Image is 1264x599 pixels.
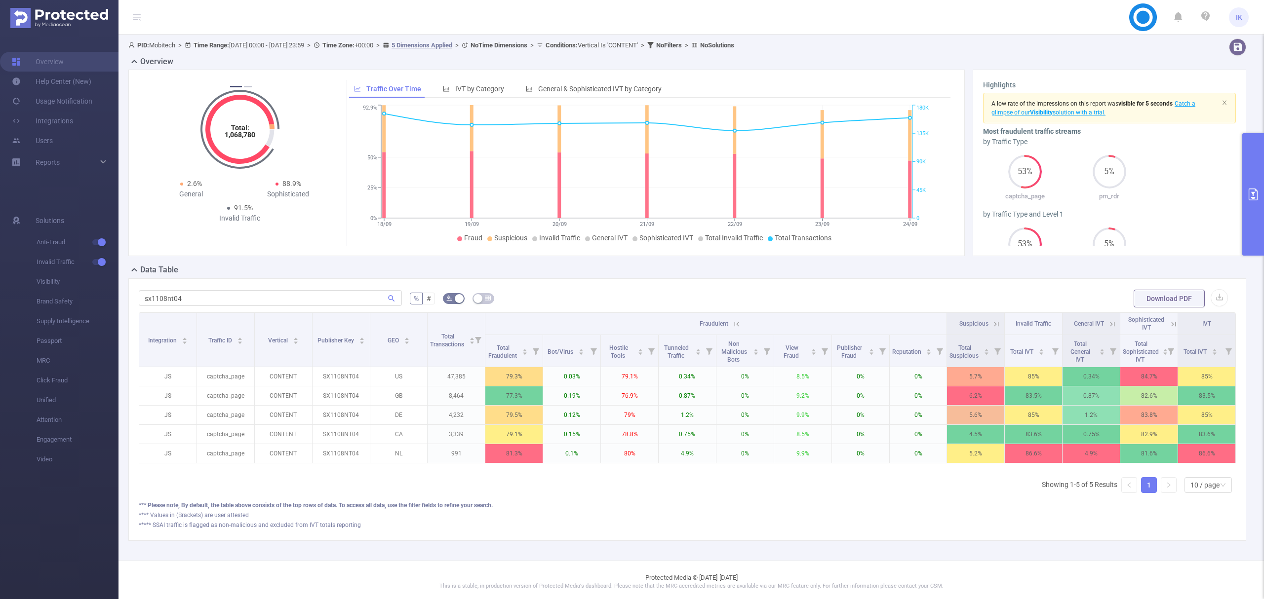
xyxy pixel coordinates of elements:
[637,347,643,353] div: Sort
[1100,351,1105,354] i: icon: caret-down
[1120,386,1178,405] p: 82.6%
[947,425,1004,444] p: 4.5%
[815,221,829,227] tspan: 23/09
[455,85,504,93] span: IVT by Category
[753,351,758,354] i: icon: caret-down
[916,187,926,193] tspan: 45K
[197,406,254,424] p: captcha_page
[539,234,580,242] span: Invalid Traffic
[1063,425,1120,444] p: 0.75%
[592,234,628,242] span: General IVT
[37,272,118,292] span: Visibility
[1126,482,1132,488] i: icon: left
[526,85,533,92] i: icon: bar-chart
[832,367,889,386] p: 0%
[37,351,118,371] span: MRC
[700,320,728,327] span: Fraudulent
[255,386,312,405] p: CONTENT
[140,264,178,276] h2: Data Table
[933,335,947,367] i: Filter menu
[1038,347,1044,353] div: Sort
[354,85,361,92] i: icon: line-chart
[1123,340,1159,363] span: Total Sophisticated IVT
[255,367,312,386] p: CONTENT
[1120,444,1178,463] p: 81.6%
[428,367,485,386] p: 47,385
[194,41,229,49] b: Time Range:
[753,347,758,350] i: icon: caret-up
[197,425,254,444] p: captcha_page
[392,41,452,49] u: 5 Dimensions Applied
[1063,386,1120,405] p: 0.87%
[811,347,816,350] i: icon: caret-up
[869,347,874,350] i: icon: caret-up
[255,425,312,444] p: CONTENT
[197,367,254,386] p: captcha_page
[656,41,682,49] b: No Filters
[139,367,197,386] p: JS
[1118,100,1173,107] b: visible for 5 seconds
[359,336,365,342] div: Sort
[1008,168,1042,176] span: 53%
[695,347,701,353] div: Sort
[587,335,600,367] i: Filter menu
[1063,406,1120,424] p: 1.2%
[366,85,421,93] span: Traffic Over Time
[716,425,774,444] p: 0%
[1074,320,1104,327] span: General IVT
[947,367,1004,386] p: 5.7%
[983,80,1236,90] h3: Highlights
[1016,320,1051,327] span: Invalid Traffic
[37,252,118,272] span: Invalid Traffic
[1212,347,1217,350] i: icon: caret-up
[529,335,543,367] i: Filter menu
[984,347,989,350] i: icon: caret-up
[446,295,452,301] i: icon: bg-colors
[774,425,831,444] p: 8.5%
[984,347,989,353] div: Sort
[543,367,600,386] p: 0.03%
[1202,320,1211,327] span: IVT
[695,347,701,350] i: icon: caret-up
[293,336,299,342] div: Sort
[601,386,658,405] p: 76.9%
[601,367,658,386] p: 79.1%
[370,425,428,444] p: CA
[774,406,831,424] p: 9.9%
[143,189,240,199] div: General
[890,444,947,463] p: 0%
[784,344,800,359] span: View Fraud
[428,425,485,444] p: 3,339
[197,444,254,463] p: captcha_page
[1184,348,1208,355] span: Total IVT
[640,221,654,227] tspan: 21/09
[313,425,370,444] p: SX1108NT04
[522,347,528,350] i: icon: caret-up
[1178,425,1235,444] p: 83.6%
[1141,477,1157,493] li: 1
[370,386,428,405] p: GB
[578,347,584,353] div: Sort
[949,344,980,359] span: Total Suspicious
[428,444,485,463] p: 991
[1008,240,1042,248] span: 53%
[225,131,255,139] tspan: 1,068,780
[317,337,355,344] span: Publisher Key
[716,386,774,405] p: 0%
[1190,478,1220,492] div: 10 / page
[578,351,584,354] i: icon: caret-down
[774,367,831,386] p: 8.5%
[543,386,600,405] p: 0.19%
[471,41,527,49] b: No Time Dimensions
[12,52,64,72] a: Overview
[1222,100,1227,106] i: icon: close
[282,180,301,187] span: 88.9%
[538,85,662,93] span: General & Sophisticated IVT by Category
[991,100,1106,107] span: A low rate of the impressions on this report
[659,406,716,424] p: 1.2%
[1220,482,1226,489] i: icon: down
[1106,335,1120,367] i: Filter menu
[404,336,409,339] i: icon: caret-up
[832,425,889,444] p: 0%
[470,340,475,343] i: icon: caret-down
